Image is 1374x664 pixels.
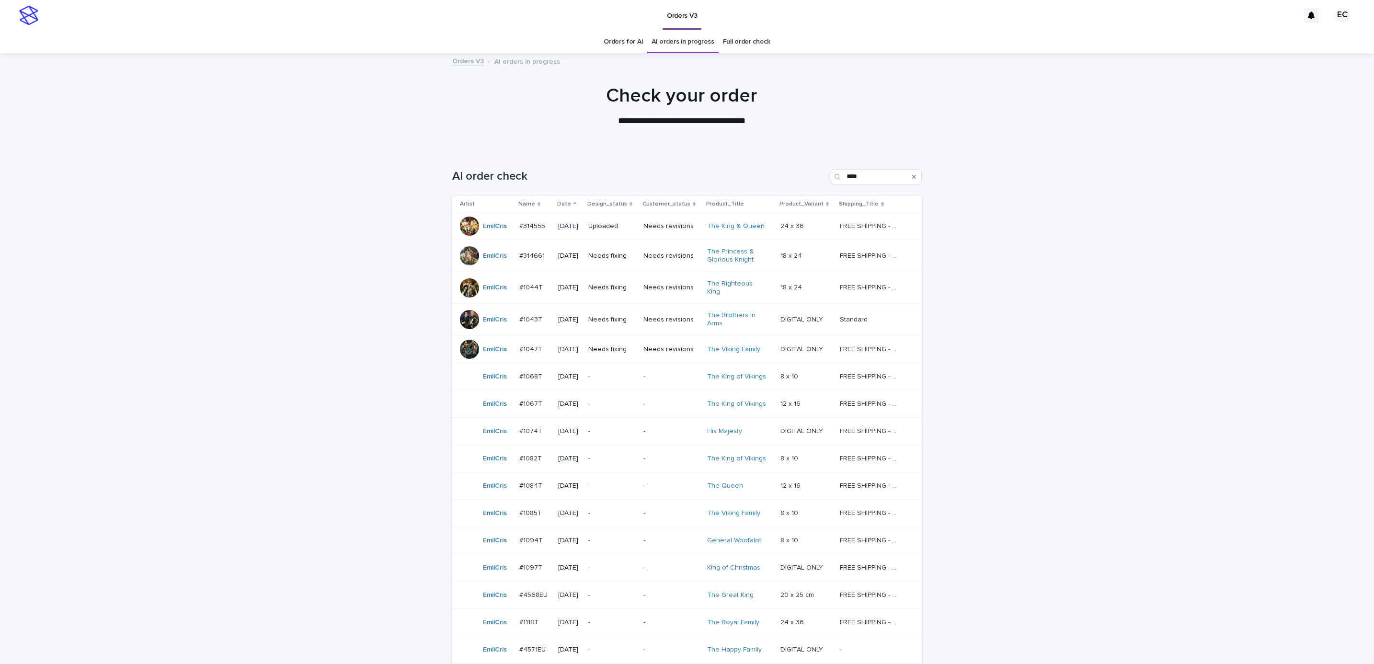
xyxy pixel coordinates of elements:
p: DIGITAL ONLY [780,562,825,572]
p: - [588,373,636,381]
p: Artist [460,199,475,209]
p: #1082T [519,453,544,463]
p: #1094T [519,535,545,545]
p: [DATE] [558,284,581,292]
p: [DATE] [558,316,581,324]
tr: EmilCris #1047T#1047T [DATE]Needs fixingNeeds revisionsThe Viking Family DIGITAL ONLYDIGITAL ONLY... [452,335,922,363]
p: - [643,455,699,463]
tr: EmilCris #1118T#1118T [DATE]--The Royal Family 24 x 3624 x 36 FREE SHIPPING - preview in 1-2 busi... [452,608,922,636]
p: FREE SHIPPING - preview in 1-2 business days, after your approval delivery will take 5-10 b.d. [840,398,902,408]
p: - [588,400,636,408]
p: AI orders in progress [494,56,560,66]
p: FREE SHIPPING - preview in 1-2 business days, after your approval delivery will take 5-10 b.d. [840,220,902,230]
p: [DATE] [558,537,581,545]
p: Needs revisions [643,345,699,354]
p: Needs fixing [588,252,636,260]
p: #314555 [519,220,547,230]
tr: EmilCris #1085T#1085T [DATE]--The Viking Family 8 x 108 x 10 FREE SHIPPING - preview in 1-2 busin... [452,499,922,527]
p: - [588,509,636,517]
p: [DATE] [558,400,581,408]
a: EmilCris [483,618,507,627]
p: 18 x 24 [780,250,804,260]
p: FREE SHIPPING - preview in 1-2 business days, after your approval delivery will take 5-10 b.d. [840,480,902,490]
a: General Woofalot [707,537,761,545]
p: FREE SHIPPING - preview in 1-2 business days, after your approval delivery will take 5-10 b.d. [840,343,902,354]
p: #1043T [519,314,544,324]
a: EmilCris [483,564,507,572]
p: #314661 [519,250,547,260]
a: The Queen [707,482,743,490]
p: 24 x 36 [780,617,806,627]
p: Needs fixing [588,316,636,324]
a: His Majesty [707,427,742,435]
p: - [643,373,699,381]
p: 8 x 10 [780,507,800,517]
a: The Royal Family [707,618,759,627]
p: [DATE] [558,345,581,354]
div: Search [831,169,922,184]
p: Product_Variant [779,199,824,209]
p: [DATE] [558,646,581,654]
a: EmilCris [483,222,507,230]
p: - [643,537,699,545]
a: EmilCris [483,482,507,490]
p: FREE SHIPPING - preview in 1-2 business days, after your approval delivery will take 5-10 b.d. [840,453,902,463]
p: - [588,482,636,490]
tr: EmilCris #314555#314555 [DATE]UploadedNeeds revisionsThe King & Queen 24 x 3624 x 36 FREE SHIPPIN... [452,213,922,240]
p: Needs revisions [643,222,699,230]
a: Orders for AI [604,31,643,53]
p: Customer_status [642,199,690,209]
p: Shipping_Title [839,199,879,209]
p: - [588,537,636,545]
p: #1085T [519,507,544,517]
a: The King & Queen [707,222,765,230]
p: 18 x 24 [780,282,804,292]
p: - [643,400,699,408]
p: FREE SHIPPING - preview in 1-2 business days, after your approval delivery will take 5-10 b.d. [840,562,902,572]
a: The Viking Family [707,345,760,354]
p: Needs revisions [643,284,699,292]
p: - [588,427,636,435]
p: FREE SHIPPING - preview in 1-2 business days, after your approval delivery will take 6-10 busines... [840,589,902,599]
tr: EmilCris #1067T#1067T [DATE]--The King of Vikings 12 x 1612 x 16 FREE SHIPPING - preview in 1-2 b... [452,390,922,417]
tr: EmilCris #1074T#1074T [DATE]--His Majesty DIGITAL ONLYDIGITAL ONLY FREE SHIPPING - preview in 1-2... [452,417,922,445]
a: EmilCris [483,345,507,354]
div: EC [1335,8,1350,23]
p: 8 x 10 [780,371,800,381]
p: 8 x 10 [780,535,800,545]
a: EmilCris [483,537,507,545]
tr: EmilCris #4571EU#4571EU [DATE]--The Happy Family DIGITAL ONLYDIGITAL ONLY -- [452,636,922,663]
p: #1044T [519,282,545,292]
tr: EmilCris #1043T#1043T [DATE]Needs fixingNeeds revisionsThe Brothers in Arms DIGITAL ONLYDIGITAL O... [452,304,922,336]
p: Uploaded [588,222,636,230]
p: Needs revisions [643,252,699,260]
p: DIGITAL ONLY [780,644,825,654]
p: 20 x 25 cm [780,589,816,599]
p: FREE SHIPPING - preview in 1-2 business days, after your approval delivery will take 5-10 b.d. [840,250,902,260]
p: Standard [840,314,870,324]
p: [DATE] [558,222,581,230]
h1: AI order check [452,170,827,183]
p: DIGITAL ONLY [780,425,825,435]
p: #1068T [519,371,544,381]
p: 12 x 16 [780,398,802,408]
p: Name [518,199,535,209]
tr: EmilCris #1084T#1084T [DATE]--The Queen 12 x 1612 x 16 FREE SHIPPING - preview in 1-2 business da... [452,472,922,499]
tr: EmilCris #1097T#1097T [DATE]--King of Christmas DIGITAL ONLYDIGITAL ONLY FREE SHIPPING - preview ... [452,554,922,581]
tr: EmilCris #1068T#1068T [DATE]--The King of Vikings 8 x 108 x 10 FREE SHIPPING - preview in 1-2 bus... [452,363,922,390]
p: - [588,618,636,627]
p: #4568EU [519,589,550,599]
p: - [643,564,699,572]
p: FREE SHIPPING - preview in 1-2 business days, after your approval delivery will take 5-10 b.d. [840,425,902,435]
a: The Brothers in Arms [707,311,767,328]
p: #1074T [519,425,544,435]
a: Full order check [723,31,770,53]
p: Needs fixing [588,284,636,292]
a: The King of Vikings [707,373,766,381]
p: - [643,509,699,517]
p: [DATE] [558,427,581,435]
a: EmilCris [483,591,507,599]
h1: Check your order [447,84,916,107]
p: 12 x 16 [780,480,802,490]
p: [DATE] [558,373,581,381]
